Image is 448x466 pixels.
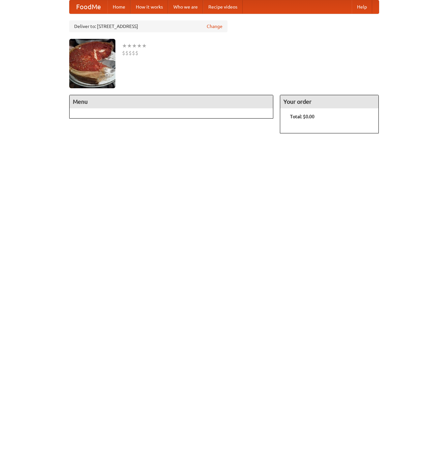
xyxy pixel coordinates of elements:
li: $ [125,49,129,57]
a: Who we are [168,0,203,14]
li: $ [135,49,138,57]
a: FoodMe [70,0,107,14]
h4: Menu [70,95,273,108]
a: Recipe videos [203,0,243,14]
a: How it works [131,0,168,14]
a: Change [207,23,223,30]
img: angular.jpg [69,39,115,88]
li: $ [132,49,135,57]
li: ★ [127,42,132,49]
a: Help [352,0,372,14]
a: Home [107,0,131,14]
li: $ [122,49,125,57]
div: Deliver to: [STREET_ADDRESS] [69,20,227,32]
h4: Your order [280,95,378,108]
li: $ [129,49,132,57]
b: Total: $0.00 [290,114,314,119]
li: ★ [142,42,147,49]
li: ★ [132,42,137,49]
li: ★ [122,42,127,49]
li: ★ [137,42,142,49]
